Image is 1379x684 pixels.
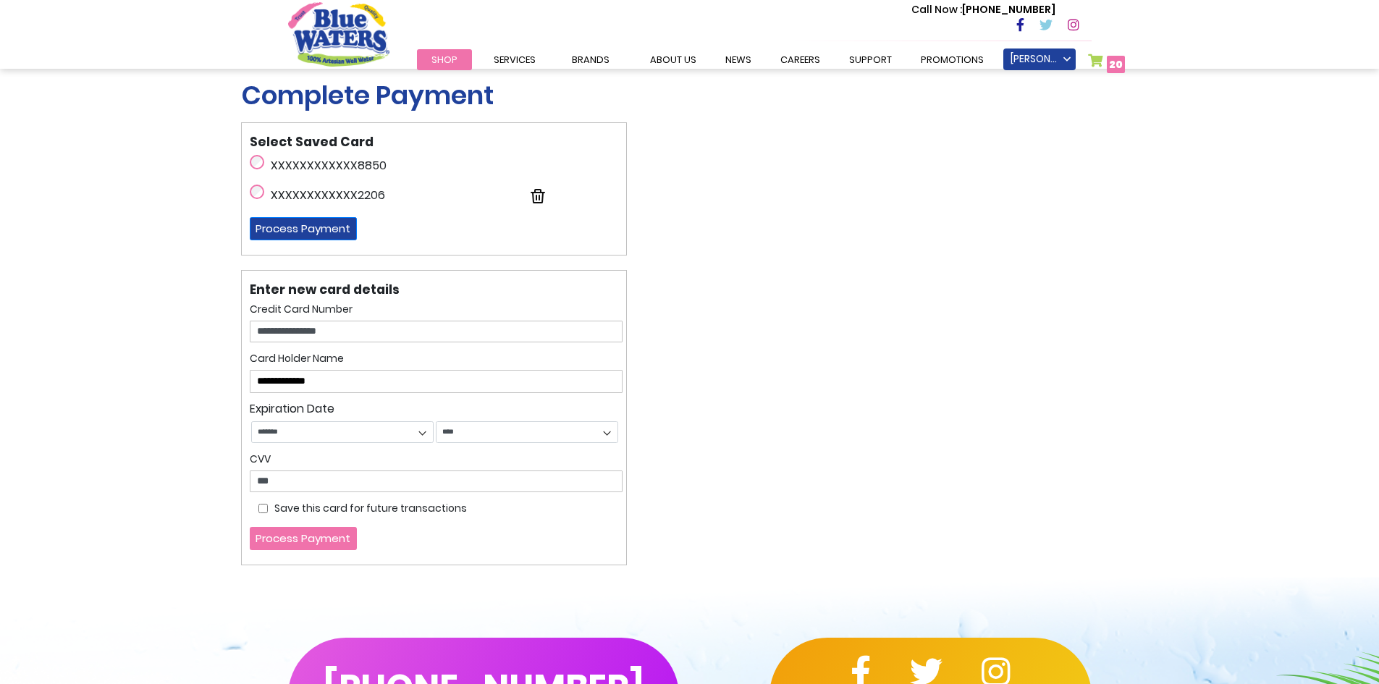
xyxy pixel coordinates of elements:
span: Brands [572,53,610,67]
b: Enter new card details [250,281,400,298]
button: Process Payment [250,217,357,240]
label: XXXXXXXXXXXX2206 [271,187,385,204]
a: support [835,49,906,70]
span: 20 [1109,57,1123,72]
button: Process Payment [250,527,357,550]
label: Card Holder Name [250,351,344,366]
span: Call Now : [911,2,962,17]
a: [PERSON_NAME] [1003,48,1076,70]
a: Promotions [906,49,998,70]
label: Save this card for future transactions [274,501,467,516]
h1: Complete Payment [241,80,1139,111]
p: [PHONE_NUMBER] [911,2,1055,17]
a: 20 [1088,54,1126,75]
a: News [711,49,766,70]
a: careers [766,49,835,70]
label: Credit Card Number [250,302,353,317]
b: Select Saved Card [250,133,374,151]
img: delete.svg [529,187,547,205]
label: CVV [250,452,271,467]
label: Expiration Date [250,400,334,418]
a: about us [636,49,711,70]
a: store logo [288,2,389,66]
span: Shop [431,53,457,67]
label: XXXXXXXXXXXX8850 [271,157,387,174]
span: Services [494,53,536,67]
